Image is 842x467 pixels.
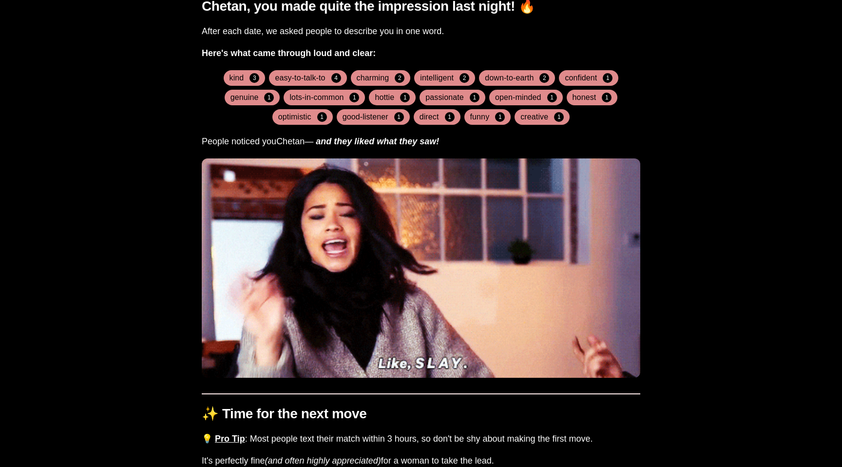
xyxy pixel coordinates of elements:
i: (and often highly appreciated) [265,456,381,466]
h4: honest [573,93,596,102]
h4: hottie [375,93,394,102]
span: 1 [554,112,564,122]
span: 1 [602,93,612,102]
span: Pro Tip [215,434,245,444]
i: and they liked what they saw! [316,136,439,146]
h4: intelligent [420,73,454,83]
h4: direct [420,112,439,122]
h3: It's perfectly fine for a woman to take the lead. [202,456,640,466]
span: 2 [459,73,469,83]
h4: genuine [230,93,259,102]
h4: down-to-earth [485,73,534,83]
span: 1 [470,93,479,102]
h3: Here's what came through loud and clear: [202,48,640,58]
span: 1 [317,112,327,122]
span: 1 [394,112,404,122]
h4: passionate [425,93,464,102]
span: 2 [539,73,549,83]
h4: good-listener [343,112,388,122]
h4: easy-to-talk-to [275,73,325,83]
h4: kind [230,73,244,83]
span: 1 [264,93,274,102]
span: 1 [603,73,612,83]
h4: creative [520,112,548,122]
h3: 💡 : Most people text their match within 3 hours, so don't be shy about making the first move. [202,434,640,444]
h3: People noticed you Chetan — [202,136,640,147]
h3: After each date, we asked people to describe you in one word. [202,26,640,37]
h4: optimistic [278,112,311,122]
img: Slay GIF [202,158,640,378]
h4: charming [357,73,389,83]
span: 1 [445,112,455,122]
span: 1 [547,93,557,102]
h4: lots-in-common [289,93,344,102]
h1: ✨ Time for the next move [202,406,640,422]
h4: funny [470,112,490,122]
span: 2 [395,73,404,83]
span: 1 [349,93,359,102]
h4: confident [565,73,597,83]
span: 4 [331,73,341,83]
span: 1 [400,93,410,102]
h4: open-minded [495,93,541,102]
span: 3 [249,73,259,83]
span: 1 [495,112,505,122]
